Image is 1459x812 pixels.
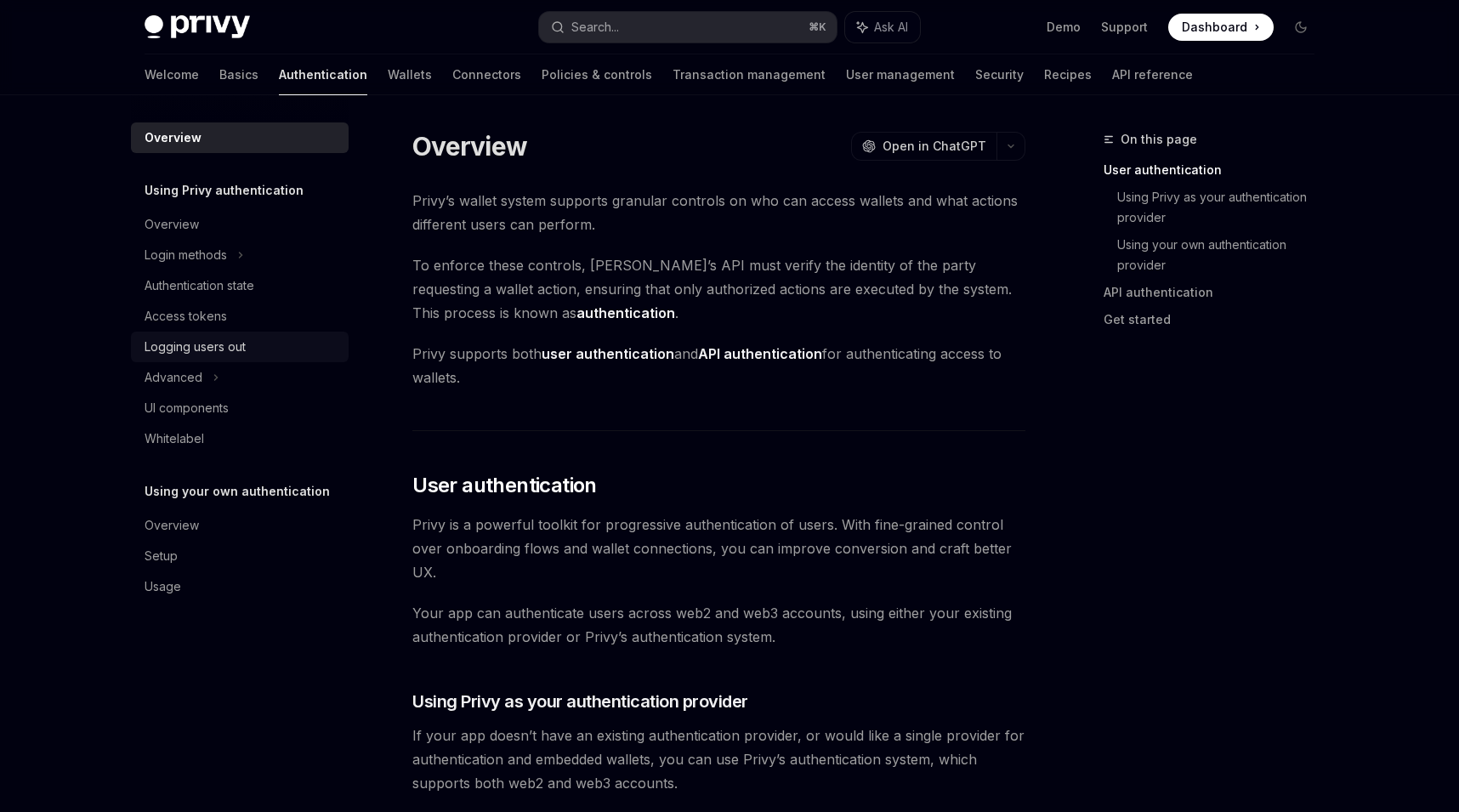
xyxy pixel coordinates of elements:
span: On this page [1121,129,1197,150]
a: Get started [1104,306,1328,333]
a: Basics [219,54,258,95]
div: Overview [145,515,199,536]
a: Logging users out [131,332,349,362]
div: Usage [145,576,181,597]
div: Overview [145,128,202,148]
a: Transaction management [673,54,826,95]
a: Overview [131,510,349,541]
button: Open in ChatGPT [851,132,996,161]
div: Setup [145,546,178,566]
div: UI components [145,398,229,418]
a: API reference [1112,54,1193,95]
a: Authentication [279,54,367,95]
strong: user authentication [542,345,674,362]
a: Connectors [452,54,521,95]
button: Toggle dark mode [1287,14,1314,41]
a: Recipes [1044,54,1092,95]
a: Policies & controls [542,54,652,95]
div: Overview [145,214,199,235]
a: Overview [131,122,349,153]
span: Using Privy as your authentication provider [412,690,748,713]
a: User authentication [1104,156,1328,184]
div: Whitelabel [145,429,204,449]
span: ⌘ K [809,20,826,34]
a: Whitelabel [131,423,349,454]
a: Using your own authentication provider [1117,231,1328,279]
div: Access tokens [145,306,227,327]
span: If your app doesn’t have an existing authentication provider, or would like a single provider for... [412,724,1025,795]
span: Open in ChatGPT [883,138,986,155]
span: Privy supports both and for authenticating access to wallets. [412,342,1025,389]
div: Login methods [145,245,227,265]
a: Security [975,54,1024,95]
img: dark logo [145,15,250,39]
strong: API authentication [698,345,822,362]
button: Search...⌘K [539,12,837,43]
div: Search... [571,17,619,37]
div: Logging users out [145,337,246,357]
a: Access tokens [131,301,349,332]
a: Welcome [145,54,199,95]
strong: authentication [576,304,675,321]
span: Privy’s wallet system supports granular controls on who can access wallets and what actions diffe... [412,189,1025,236]
span: User authentication [412,472,597,499]
h5: Using Privy authentication [145,180,304,201]
span: Privy is a powerful toolkit for progressive authentication of users. With fine-grained control ov... [412,513,1025,584]
a: User management [846,54,955,95]
a: Dashboard [1168,14,1274,41]
div: Advanced [145,367,202,388]
span: Your app can authenticate users across web2 and web3 accounts, using either your existing authent... [412,601,1025,649]
div: Authentication state [145,275,254,296]
a: Authentication state [131,270,349,301]
a: Support [1101,19,1148,36]
span: Ask AI [874,19,908,36]
a: API authentication [1104,279,1328,306]
span: Dashboard [1182,19,1247,36]
h5: Using your own authentication [145,481,330,502]
a: Setup [131,541,349,571]
button: Ask AI [845,12,920,43]
h1: Overview [412,131,527,162]
a: Demo [1047,19,1081,36]
a: Overview [131,209,349,240]
a: UI components [131,393,349,423]
a: Wallets [388,54,432,95]
span: To enforce these controls, [PERSON_NAME]’s API must verify the identity of the party requesting a... [412,253,1025,325]
a: Usage [131,571,349,602]
a: Using Privy as your authentication provider [1117,184,1328,231]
